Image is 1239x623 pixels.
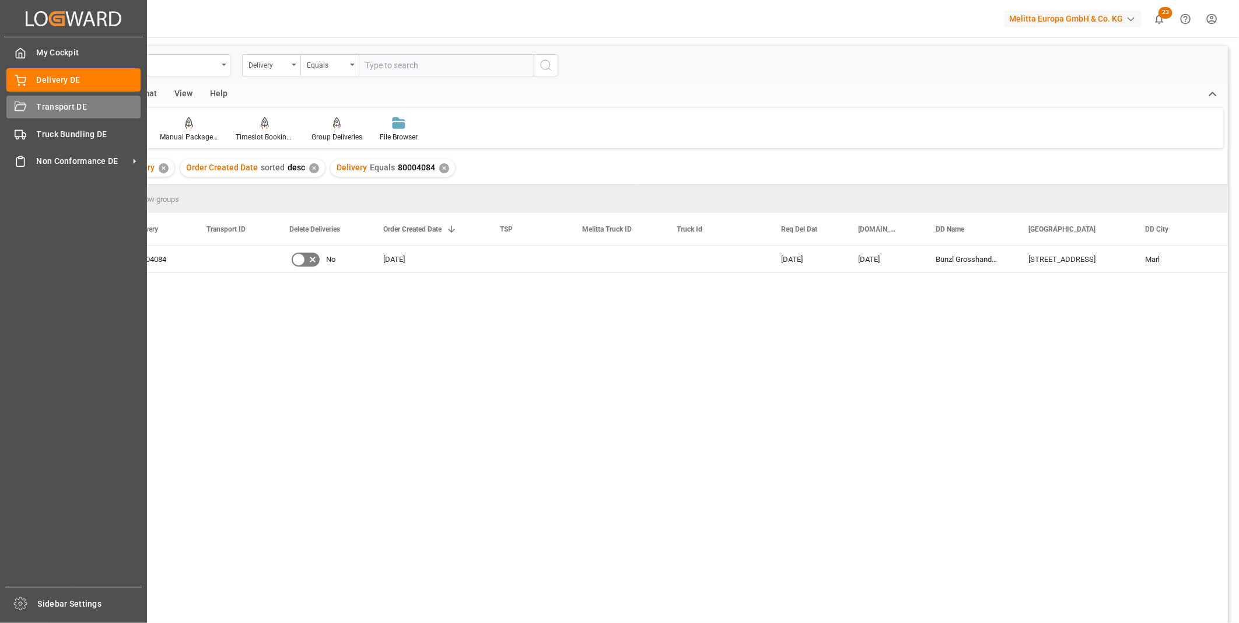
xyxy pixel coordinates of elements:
[936,225,964,233] span: DD Name
[201,85,236,104] div: Help
[1131,246,1235,272] div: Marl
[922,246,1014,272] div: Bunzl Grosshandel GmbH
[309,163,319,173] div: ✕
[166,85,201,104] div: View
[37,128,141,141] span: Truck Bundling DE
[160,132,218,142] div: Manual Package TypeDetermination
[159,163,169,173] div: ✕
[307,57,346,71] div: Equals
[582,225,632,233] span: Melitta Truck ID
[6,68,141,91] a: Delivery DE
[767,246,844,272] div: [DATE]
[677,225,702,233] span: Truck Id
[844,246,922,272] div: [DATE]
[858,225,897,233] span: [DOMAIN_NAME] Dat
[781,225,817,233] span: Req Del Dat
[249,57,288,71] div: Delivery
[1005,8,1146,30] button: Melitta Europa GmbH & Co. KG
[120,246,192,272] div: 80004084
[288,163,305,172] span: desc
[289,225,340,233] span: Delete Deliveries
[6,41,141,64] a: My Cockpit
[1172,6,1199,32] button: Help Center
[311,132,362,142] div: Group Deliveries
[6,96,141,118] a: Transport DE
[37,101,141,113] span: Transport DE
[6,123,141,145] a: Truck Bundling DE
[359,54,534,76] input: Type to search
[1014,246,1131,272] div: [STREET_ADDRESS]
[1146,6,1172,32] button: show 23 new notifications
[37,47,141,59] span: My Cockpit
[326,246,335,273] span: No
[398,163,435,172] span: 80004084
[186,163,258,172] span: Order Created Date
[206,225,246,233] span: Transport ID
[38,598,142,610] span: Sidebar Settings
[380,132,418,142] div: File Browser
[383,225,442,233] span: Order Created Date
[1145,225,1168,233] span: DD City
[439,163,449,173] div: ✕
[236,132,294,142] div: Timeslot Booking Report
[242,54,300,76] button: open menu
[500,225,513,233] span: TSP
[1028,225,1095,233] span: [GEOGRAPHIC_DATA]
[369,246,486,272] div: [DATE]
[37,155,129,167] span: Non Conformance DE
[1005,10,1142,27] div: Melitta Europa GmbH & Co. KG
[337,163,367,172] span: Delivery
[1158,7,1172,19] span: 23
[261,163,285,172] span: sorted
[370,163,395,172] span: Equals
[534,54,558,76] button: search button
[37,74,141,86] span: Delivery DE
[300,54,359,76] button: open menu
